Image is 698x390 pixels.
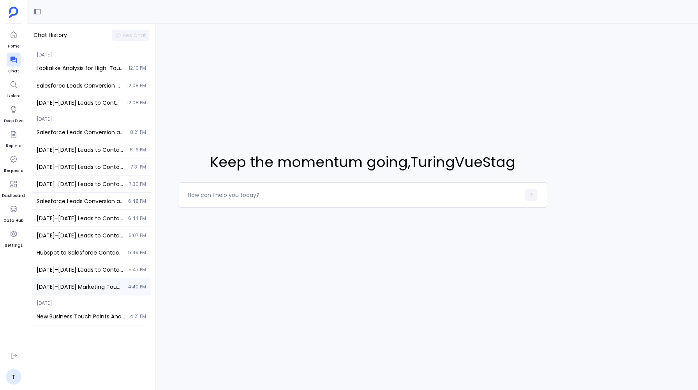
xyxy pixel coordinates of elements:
[4,152,23,174] a: Requests
[4,168,23,174] span: Requests
[37,99,122,107] span: 2023-2024 Leads to Contacts Conversion
[4,102,23,124] a: Deep Dive
[129,65,146,71] span: 12:10 PM
[37,146,125,154] span: 2023-2024 Leads to Contacts Conversion
[37,128,125,136] span: Salesforce Leads Conversion and Engagement Analysis (2023-2024)
[178,152,547,173] span: Keep the momentum going , TuringVueStag
[7,77,21,99] a: Explore
[127,100,146,106] span: 12:08 PM
[37,64,124,72] span: Lookalike Analysis for High-Touch Contacts
[128,284,146,290] span: 4:40 PM
[37,232,124,239] span: 2023-2024 Leads to Contacts Conversion
[5,227,23,249] a: Settings
[128,249,146,256] span: 5:49 PM
[7,28,21,49] a: Home
[5,242,23,249] span: Settings
[2,177,25,199] a: Dashboard
[130,147,146,153] span: 8:16 PM
[130,164,146,170] span: 7:31 PM
[9,7,18,18] img: petavue logo
[32,111,151,122] span: [DATE]
[32,295,151,306] span: [DATE]
[6,143,21,149] span: Reports
[127,83,146,89] span: 12:08 PM
[129,181,146,187] span: 7:30 PM
[4,118,23,124] span: Deep Dive
[7,43,21,49] span: Home
[37,180,124,188] span: 2023-2024 Leads to Contacts Conversion
[37,82,122,90] span: Salesforce Leads Conversion and Engagement Analysis (2023-2024)
[7,68,21,74] span: Chat
[7,93,21,99] span: Explore
[37,249,123,256] span: Hubspot to Salesforce Contact Conversion Analysis (2023-2024) and Engagement Comparison
[129,267,146,273] span: 5:47 PM
[4,202,23,224] a: Data Hub
[6,127,21,149] a: Reports
[37,283,123,291] span: 2023-2024 Marketing Touches and Lead Conversion Effectiveness Analysis
[4,218,23,224] span: Data Hub
[130,313,146,320] span: 4:21 PM
[129,232,146,239] span: 6:07 PM
[128,198,146,204] span: 6:48 PM
[6,369,21,385] a: T
[128,215,146,221] span: 6:44 PM
[37,266,124,274] span: 2023-2024 Leads to Contacts Conversion
[37,214,123,222] span: 2023-2024 Leads to Contacts Conversion
[37,313,125,320] span: New Business Touch Points Analysis (6 Months)
[37,197,123,205] span: Salesforce Leads Conversion and Engagement Analysis (2023-2024)
[2,193,25,199] span: Dashboard
[32,47,151,58] span: [DATE]
[37,163,126,171] span: 2023-2024 Leads to Contacts Conversion
[7,53,21,74] a: Chat
[130,129,146,135] span: 8:21 PM
[33,31,67,39] span: Chat History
